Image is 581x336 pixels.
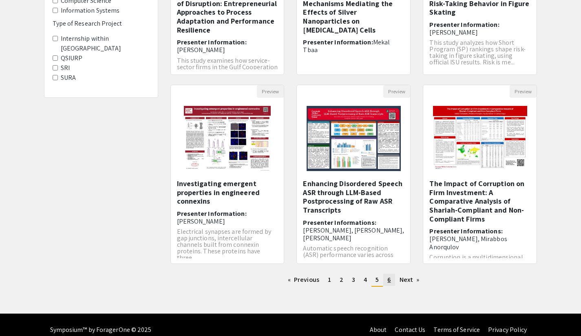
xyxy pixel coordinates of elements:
h6: Presenter Informations: [303,219,404,242]
div: Open Presentation <p>The Impact of Corruption on Firm Investment: A Comparative Analysis of Shari... [423,85,537,264]
a: Privacy Policy [488,325,527,334]
h5: Investigating emergent properties in engineered connexins [177,179,278,206]
label: SURA [61,73,76,83]
span: [PERSON_NAME], [PERSON_NAME], [PERSON_NAME] [303,226,404,242]
h6: Type of Research Project [53,20,150,27]
button: Preview [510,85,537,98]
h6: Presenter Information: [177,210,278,225]
span: [PERSON_NAME] [429,28,477,37]
button: Preview [383,85,410,98]
a: Previous page [284,274,323,286]
button: Preview [257,85,284,98]
img: <p class="ql-align-center">Enhancing Disordered Speech ASR through LLM-Based Postprocessing of Ra... [298,98,409,179]
p: This study examines how service-sector firms in the Gulf Cooperation Council (GCC) region demonst... [177,57,278,83]
span: [PERSON_NAME] [177,46,225,54]
h5: The Impact of Corruption on Firm Investment: A Comparative Analysis of Shariah-Compliant and Non-... [429,179,530,223]
div: Open Presentation <p class="ql-align-center">Enhancing Disordered Speech ASR through LLM-Based Po... [296,85,411,264]
p: Automatic speech recognition (ASR) performance varies across models. We assessed three major appr... [303,245,404,278]
h6: Presenter Information: [177,38,278,54]
label: QSIURP [61,53,83,63]
span: 1 [328,275,331,284]
a: Next page [395,274,424,286]
div: Open Presentation <p>Investigating emergent properties in engineered connexins</p> [170,85,285,264]
h6: Presenter Information: [303,38,404,54]
h5: Enhancing Disordered Speech ASR through LLM-Based Postprocessing of Raw ASR Transcripts [303,179,404,214]
label: Information Systems [61,6,120,15]
a: Contact Us [395,325,425,334]
p: Electrical synapses are formed by gap junctions, intercellular channels built from connexin prote... [177,228,278,261]
p: Corruption is a multidimensional phenomenon embedded within societal structures, with significant... [429,254,530,280]
h6: Presenter Informations: [429,227,530,251]
iframe: Chat [6,299,35,330]
a: Terms of Service [433,325,480,334]
span: 5 [376,275,379,284]
label: Internship within [GEOGRAPHIC_DATA] [61,34,150,53]
ul: Pagination [170,274,537,287]
span: 2 [340,275,343,284]
span: 4 [364,275,367,284]
img: <p>Investigating emergent properties in engineered connexins</p> [176,98,279,179]
a: About [370,325,387,334]
h6: Presenter Information: [429,21,530,36]
span: [PERSON_NAME] [177,217,225,226]
p: This study analyzes how Short Program (SP) rankings shape risk-taking in figure skating, using of... [429,40,530,66]
img: <p>The Impact of Corruption on Firm Investment: A Comparative Analysis of Shariah-Compliant and N... [425,98,535,179]
span: 6 [387,275,391,284]
span: [PERSON_NAME], Mirabbos Anorqulov [429,235,507,251]
span: 3 [352,275,355,284]
span: Mekal Tbaa [303,38,390,54]
label: SRI [61,63,70,73]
